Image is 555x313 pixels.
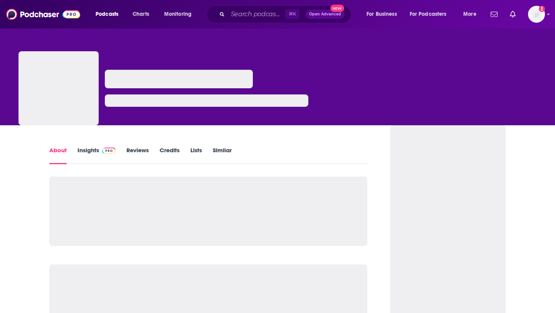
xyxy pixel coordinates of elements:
[77,146,116,164] a: InsightsPodchaser Pro
[159,8,202,20] button: open menu
[488,8,501,21] a: Show notifications dropdown
[160,146,180,164] a: Credits
[507,8,519,21] a: Show notifications dropdown
[6,7,80,22] img: Podchaser - Follow, Share and Rate Podcasts
[405,8,458,20] button: open menu
[102,148,116,154] img: Podchaser Pro
[330,5,344,12] span: New
[528,6,545,23] img: User Profile
[410,9,447,20] span: For Podcasters
[133,9,149,20] span: Charts
[126,146,149,164] a: Reviews
[285,9,299,19] span: ⌘ K
[463,9,476,20] span: More
[361,8,407,20] button: open menu
[528,6,545,23] span: Logged in as kbastian
[528,6,545,23] button: Show profile menu
[90,8,128,20] button: open menu
[190,146,202,164] a: Lists
[367,9,397,20] span: For Business
[539,6,545,12] svg: Add a profile image
[96,9,118,20] span: Podcasts
[309,12,341,16] span: Open Advanced
[458,8,486,20] button: open menu
[213,146,232,164] a: Similar
[128,8,154,20] a: Charts
[164,9,192,20] span: Monitoring
[306,10,345,19] button: Open AdvancedNew
[49,146,67,164] a: About
[228,8,285,20] input: Search podcasts, credits, & more...
[214,5,358,23] div: Search podcasts, credits, & more...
